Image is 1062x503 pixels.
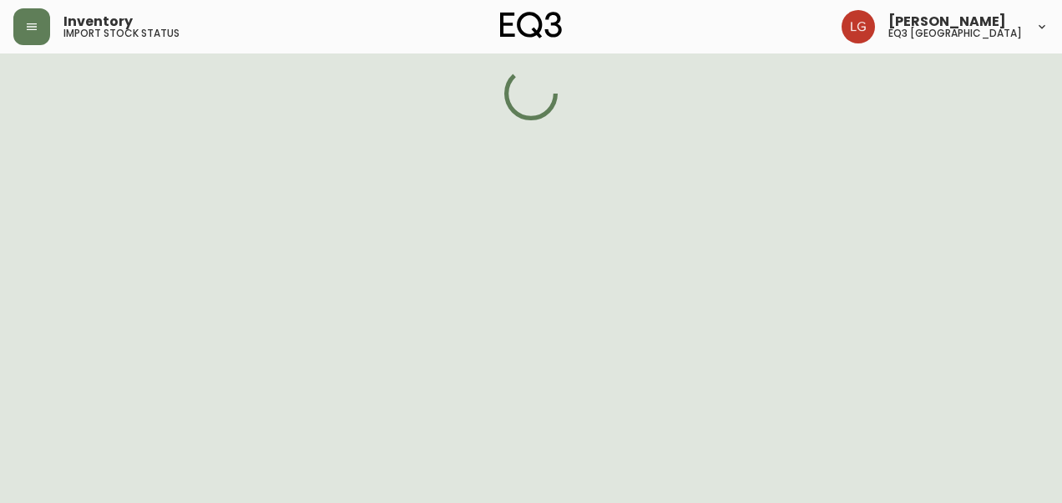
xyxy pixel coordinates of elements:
img: logo [500,12,562,38]
span: [PERSON_NAME] [888,15,1006,28]
span: Inventory [63,15,133,28]
h5: import stock status [63,28,180,38]
img: da6fc1c196b8cb7038979a7df6c040e1 [842,10,875,43]
h5: eq3 [GEOGRAPHIC_DATA] [888,28,1022,38]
